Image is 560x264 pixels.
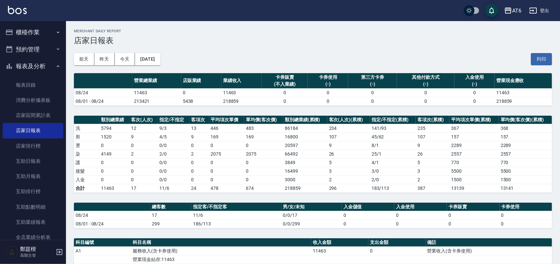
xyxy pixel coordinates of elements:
[150,203,191,211] th: 總客數
[74,132,99,141] td: 剪
[327,167,370,175] td: 3
[370,175,416,184] td: 2 / 0
[131,255,311,264] td: 營業現金結存:11463
[129,184,158,192] td: 17
[449,141,499,150] td: 2289
[150,220,191,228] td: 299
[129,132,158,141] td: 9
[244,150,283,158] td: 2075
[74,88,132,97] td: 08/24
[74,116,552,193] table: a dense table
[263,81,306,88] div: (不入業績)
[221,97,262,105] td: 218859
[327,184,370,192] td: 296
[131,247,311,255] td: 服務收入(含卡券使用)
[426,238,552,247] th: 備註
[499,116,552,124] th: 單均價(客次價)(累積)
[132,88,181,97] td: 11463
[158,141,189,150] td: 0 / 0
[281,211,342,220] td: 0/0/17
[74,97,132,105] td: 08/01 - 08/24
[394,203,447,211] th: 入金使用
[158,132,189,141] td: 4 / 5
[499,124,552,132] td: 368
[74,150,99,158] td: 染
[370,116,416,124] th: 指定/不指定(累積)
[74,29,552,33] h2: Merchant Daily Report
[368,238,425,247] th: 支出金額
[281,203,342,211] th: 男/女/未知
[327,175,370,184] td: 2
[311,247,368,255] td: 11463
[456,81,493,88] div: (-)
[74,184,99,192] td: 合計
[416,167,449,175] td: 3
[190,116,209,124] th: 客項次
[399,81,453,88] div: (-)
[209,132,245,141] td: 169
[190,132,209,141] td: 9
[74,158,99,167] td: 護
[74,211,150,220] td: 08/24
[94,53,115,65] button: 昨天
[74,220,150,228] td: 08/01 - 08/24
[449,116,499,124] th: 平均項次單價(累積)
[244,184,283,192] td: 674
[348,97,397,105] td: 0
[3,230,63,245] a: 全店業績分析表
[454,97,495,105] td: 0
[209,124,245,132] td: 446
[449,158,499,167] td: 770
[368,247,425,255] td: 0
[327,141,370,150] td: 9
[495,73,552,89] th: 營業現金應收
[158,150,189,158] td: 2 / 0
[327,124,370,132] td: 234
[129,124,158,132] td: 12
[3,123,63,138] a: 店家日報表
[132,97,181,105] td: 213421
[5,246,18,259] img: Person
[283,150,327,158] td: 66492
[99,141,129,150] td: 0
[3,199,63,215] a: 互助點數明細
[394,211,447,220] td: 0
[244,116,283,124] th: 單均價(客次價)
[502,4,524,17] button: AT6
[283,124,327,132] td: 86184
[244,167,283,175] td: 0
[209,141,245,150] td: 0
[499,150,552,158] td: 2557
[500,203,552,211] th: 卡券使用
[499,132,552,141] td: 157
[74,141,99,150] td: 燙
[416,116,449,124] th: 客項次(累積)
[209,167,245,175] td: 0
[416,124,449,132] td: 235
[158,167,189,175] td: 0 / 0
[370,124,416,132] td: 141 / 93
[209,150,245,158] td: 2075
[500,220,552,228] td: 0
[495,97,552,105] td: 218859
[342,203,394,211] th: 入金儲值
[190,158,209,167] td: 0
[3,77,63,93] a: 報表目錄
[370,141,416,150] td: 8 / 1
[348,88,397,97] td: 0
[327,150,370,158] td: 26
[190,150,209,158] td: 2
[283,116,327,124] th: 類別總業績(累積)
[499,167,552,175] td: 5500
[370,184,416,192] td: 183/113
[416,184,449,192] td: 387
[209,116,245,124] th: 平均項次單價
[416,158,449,167] td: 5
[262,88,308,97] td: 0
[283,175,327,184] td: 3000
[3,138,63,154] a: 店家排行榜
[74,175,99,184] td: 入金
[499,175,552,184] td: 1500
[129,167,158,175] td: 0
[449,132,499,141] td: 157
